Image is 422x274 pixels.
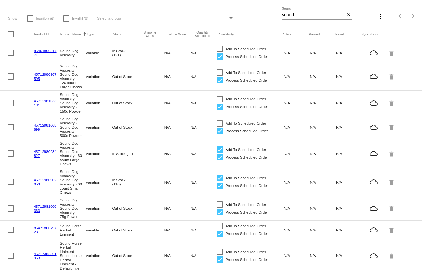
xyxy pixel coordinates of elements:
[190,99,217,106] mat-cell: N/A
[226,53,268,60] span: Process Scheduled Order
[226,256,268,263] span: Process Scheduled Order
[310,123,336,131] mat-cell: N/A
[34,72,57,81] a: 45712980967595
[284,226,310,234] mat-cell: N/A
[362,252,385,260] mat-icon: cloud_queue
[190,178,217,186] mat-cell: N/A
[377,12,385,20] mat-icon: more_vert
[190,205,217,212] mat-cell: N/A
[86,178,112,186] mat-cell: variation
[336,226,362,234] mat-cell: N/A
[164,252,191,259] mat-cell: N/A
[362,49,385,57] mat-icon: cloud_queue
[164,73,191,80] mat-cell: N/A
[336,99,362,106] mat-cell: N/A
[34,149,57,158] a: 45712980934827
[362,123,385,131] mat-icon: cloud_queue
[86,73,112,80] mat-cell: variation
[284,205,310,212] mat-cell: N/A
[226,127,268,135] span: Process Scheduled Order
[190,150,217,157] mat-cell: N/A
[310,178,336,186] mat-cell: N/A
[388,251,396,261] mat-icon: delete
[112,99,138,106] mat-cell: Out of Stock
[34,99,57,107] a: 45712981033131
[345,12,352,19] button: Clear
[86,99,112,106] mat-cell: variation
[310,150,336,157] mat-cell: N/A
[139,31,160,38] button: Change sorting for ShippingClass
[362,73,385,80] mat-icon: cloud_queue
[388,48,396,58] mat-icon: delete
[346,12,351,18] mat-icon: close
[388,122,396,132] mat-icon: delete
[166,32,186,36] button: Change sorting for LifetimeValue
[112,205,138,212] mat-cell: Out of Stock
[362,99,385,107] mat-icon: cloud_queue
[226,45,266,53] span: Add To Scheduled Order
[36,15,54,22] span: Inactive (0)
[192,31,213,38] button: Change sorting for QuantityScheduled
[226,146,266,153] span: Add To Scheduled Order
[388,177,396,187] mat-icon: delete
[284,150,310,157] mat-cell: N/A
[226,174,266,182] span: Add To Scheduled Order
[34,49,57,57] a: 8546486681771
[60,47,86,59] mat-cell: Sound Dog Viscosity
[226,222,266,230] span: Add To Scheduled Order
[336,49,362,57] mat-cell: N/A
[388,203,396,213] mat-icon: delete
[86,49,112,57] mat-cell: variable
[284,252,310,259] mat-cell: N/A
[226,208,268,216] span: Process Scheduled Order
[407,10,419,22] button: Next page
[112,47,138,59] mat-cell: In Stock (121)
[388,98,396,108] mat-icon: delete
[226,69,266,76] span: Add To Scheduled Order
[310,226,336,234] mat-cell: N/A
[388,149,396,159] mat-icon: delete
[87,32,94,36] button: Change sorting for ProductType
[60,91,86,115] mat-cell: Sound Dog Viscosity - Sound Dog Viscosity - 150g Powder
[310,252,336,259] mat-cell: N/A
[226,76,268,84] span: Process Scheduled Order
[34,123,57,131] a: 45712981065899
[86,252,112,259] mat-cell: variation
[190,123,217,131] mat-cell: N/A
[362,205,385,212] mat-icon: cloud_queue
[34,204,57,213] a: 45712981000363
[284,123,310,131] mat-cell: N/A
[164,49,191,57] mat-cell: N/A
[226,120,266,127] span: Add To Scheduled Order
[164,205,191,212] mat-cell: N/A
[219,33,283,36] mat-header-cell: Availability
[362,150,385,157] mat-icon: cloud_queue
[34,178,57,186] a: 45712980902059
[112,73,138,80] mat-cell: Out of Stock
[164,99,191,106] mat-cell: N/A
[226,153,268,161] span: Process Scheduled Order
[164,150,191,157] mat-cell: N/A
[60,139,86,168] mat-cell: Sound Dog Viscosity - Sound Dog Viscosity - 60 count Large Chews
[34,252,57,260] a: 45717382561963
[310,49,336,57] mat-cell: N/A
[226,230,268,238] span: Process Scheduled Order
[336,150,362,157] mat-cell: N/A
[113,32,121,36] button: Change sorting for StockLevel
[284,73,310,80] mat-cell: N/A
[112,123,138,131] mat-cell: Out of Stock
[112,150,138,157] mat-cell: In Stock (11)
[86,226,112,234] mat-cell: variable
[309,32,320,36] button: Change sorting for TotalQuantityScheduledPaused
[112,252,138,259] mat-cell: Out of Stock
[190,252,217,259] mat-cell: N/A
[34,32,49,36] button: Change sorting for ExternalId
[388,72,396,82] mat-icon: delete
[60,62,86,90] mat-cell: Sound Dog Viscosity - Sound Dog Viscosity - 120 count Large Chews
[284,178,310,186] mat-cell: N/A
[362,32,378,36] button: Change sorting for ValidationErrorCode
[388,225,396,235] mat-icon: delete
[86,123,112,131] mat-cell: variation
[336,205,362,212] mat-cell: N/A
[362,226,385,234] mat-icon: cloud_queue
